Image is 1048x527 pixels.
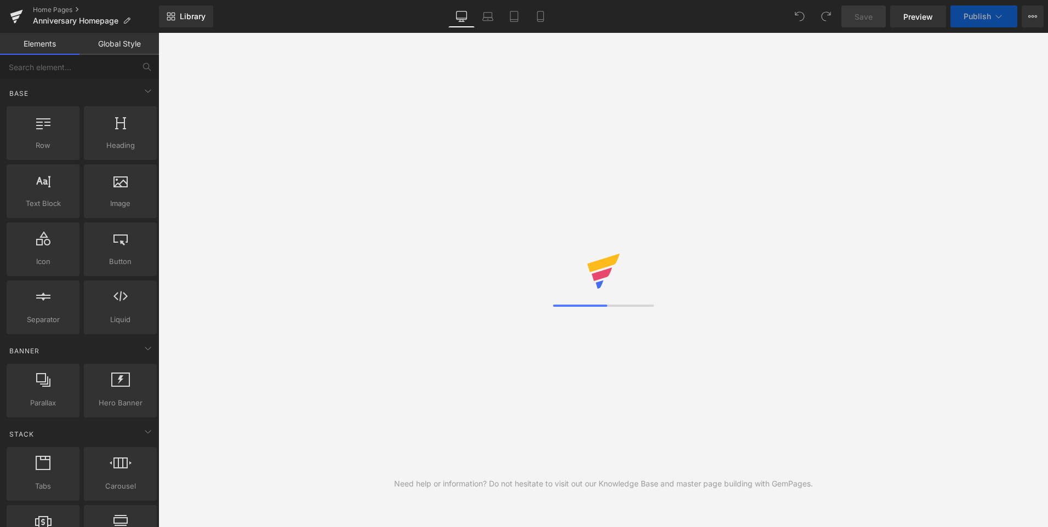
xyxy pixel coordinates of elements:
button: Publish [950,5,1017,27]
a: Desktop [448,5,475,27]
span: Stack [8,429,35,439]
span: Save [855,11,873,22]
span: Hero Banner [87,397,153,409]
button: Redo [815,5,837,27]
a: Global Style [79,33,159,55]
a: Tablet [501,5,527,27]
div: Need help or information? Do not hesitate to visit out our Knowledge Base and master page buildin... [394,478,813,490]
span: Button [87,256,153,267]
span: Icon [10,256,76,267]
span: Banner [8,346,41,356]
span: Publish [964,12,991,21]
a: Laptop [475,5,501,27]
span: Liquid [87,314,153,325]
a: New Library [159,5,213,27]
span: Anniversary Homepage [33,16,118,25]
a: Preview [890,5,946,27]
span: Tabs [10,480,76,492]
span: Parallax [10,397,76,409]
span: Separator [10,314,76,325]
span: Base [8,88,30,99]
span: Text Block [10,198,76,209]
span: Library [180,12,206,21]
span: Preview [903,11,933,22]
span: Row [10,140,76,151]
span: Image [87,198,153,209]
a: Mobile [527,5,554,27]
span: Heading [87,140,153,151]
a: Home Pages [33,5,159,14]
button: Undo [789,5,811,27]
button: More [1022,5,1044,27]
span: Carousel [87,480,153,492]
